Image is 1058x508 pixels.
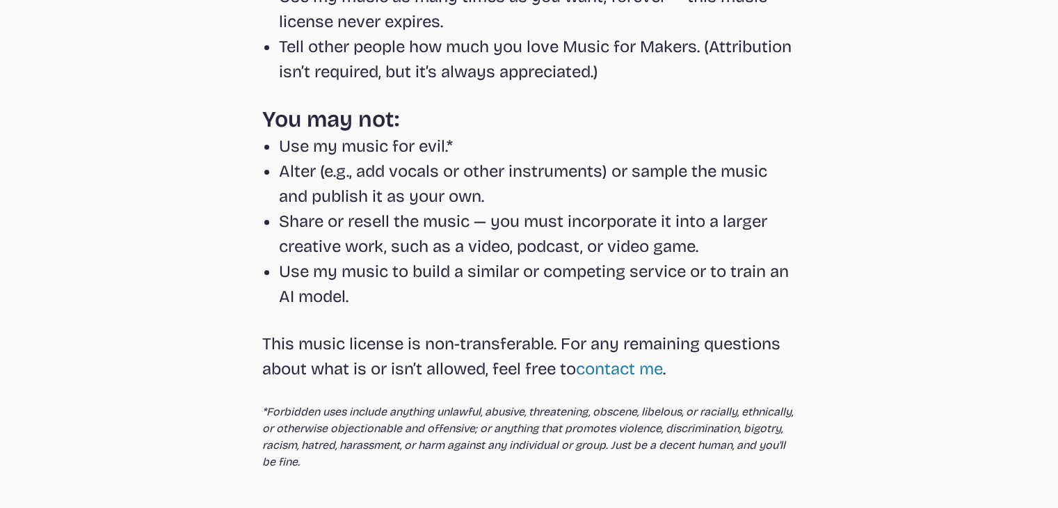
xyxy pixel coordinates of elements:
li: Tell other people how much you love Music for Makers. (Attribution isn’t required, but it’s alway... [279,34,796,84]
li: Alter (e.g., add vocals or other instruments) or sample the music and publish it as your own. [279,159,796,209]
p: *Forbidden uses include anything unlawful, abusive, threatening, obscene, libelous, or racially, ... [262,404,796,470]
li: Use my music for evil.* [279,134,796,159]
a: contact me [576,359,663,379]
li: Use my music to build a similar or competing service or to train an AI model. [279,259,796,309]
li: Share or resell the music — you must incorporate it into a larger creative work, such as a video,... [279,209,796,259]
h3: You may not: [262,106,796,133]
p: This music license is non-transferable. For any remaining questions about what is or isn’t allowe... [262,331,796,381]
